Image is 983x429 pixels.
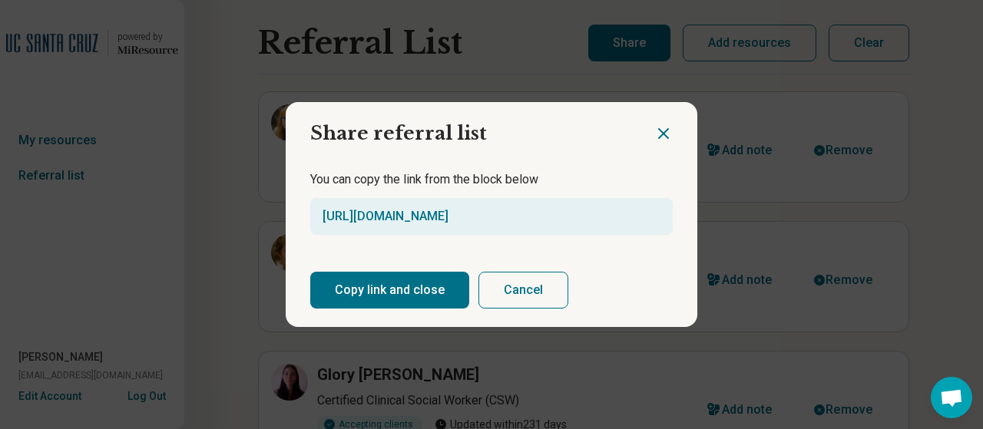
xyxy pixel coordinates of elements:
button: Close dialog [654,124,673,143]
p: You can copy the link from the block below [310,170,673,189]
button: Cancel [478,272,568,309]
h2: Share referral list [286,102,654,153]
button: Copy link and close [310,272,469,309]
a: [URL][DOMAIN_NAME] [323,209,448,223]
